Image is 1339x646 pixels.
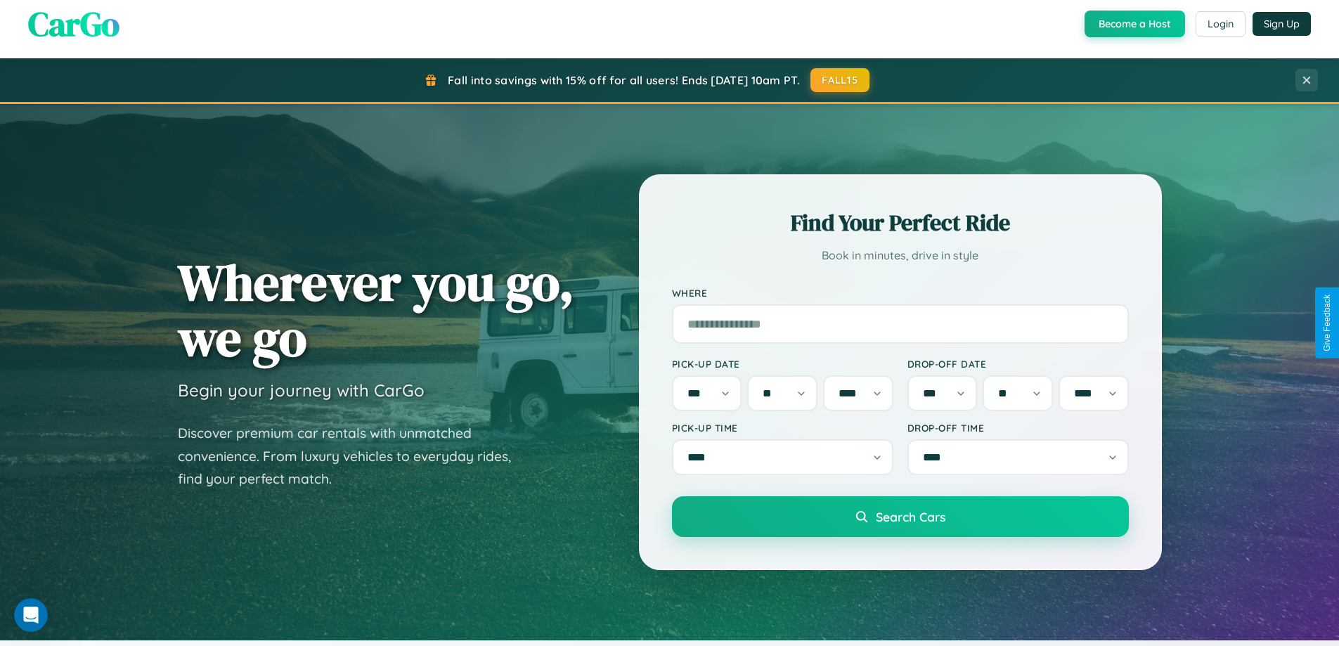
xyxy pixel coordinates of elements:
p: Discover premium car rentals with unmatched convenience. From luxury vehicles to everyday rides, ... [178,422,529,491]
h3: Begin your journey with CarGo [178,380,425,401]
label: Pick-up Date [672,358,893,370]
button: Become a Host [1085,11,1185,37]
button: Search Cars [672,496,1129,537]
label: Drop-off Time [907,422,1129,434]
span: Search Cars [876,509,945,524]
label: Where [672,287,1129,299]
label: Pick-up Time [672,422,893,434]
h1: Wherever you go, we go [178,254,574,366]
button: Login [1196,11,1246,37]
iframe: Intercom live chat [14,598,48,632]
p: Book in minutes, drive in style [672,245,1129,266]
span: CarGo [28,1,119,47]
label: Drop-off Date [907,358,1129,370]
div: Give Feedback [1322,295,1332,351]
button: FALL15 [810,68,869,92]
span: Fall into savings with 15% off for all users! Ends [DATE] 10am PT. [448,73,800,87]
h2: Find Your Perfect Ride [672,207,1129,238]
button: Sign Up [1253,12,1311,36]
